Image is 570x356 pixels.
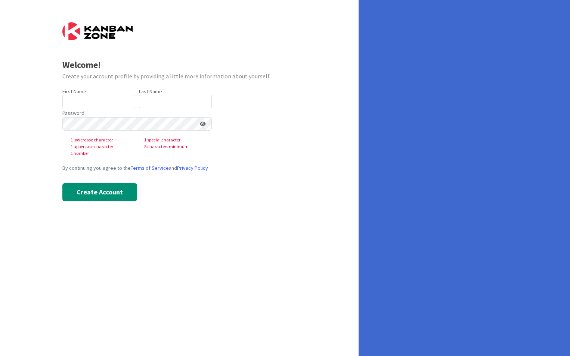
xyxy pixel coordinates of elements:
[62,58,297,72] div: Welcome!
[62,183,137,201] button: Create Account
[139,88,162,95] label: Last Name
[65,137,138,143] span: 1 lowercase character
[62,88,86,95] label: First Name
[65,150,138,157] span: 1 number
[62,22,133,40] img: Kanban Zone
[62,72,297,81] div: Create your account profile by providing a little more information about yourself.
[62,164,297,172] div: By continuing you agree to the and
[131,165,169,171] a: Terms of Service
[138,143,212,150] span: 8 characters minimum
[65,143,138,150] span: 1 uppercase character
[177,165,208,171] a: Privacy Policy
[138,137,212,143] span: 1 special character
[123,97,131,106] keeper-lock: Open Keeper Popup
[62,109,84,117] label: Password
